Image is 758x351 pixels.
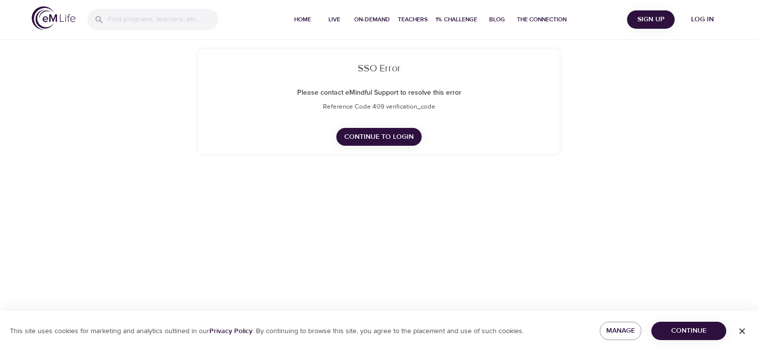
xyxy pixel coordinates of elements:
[322,14,346,25] span: Live
[210,102,548,112] p: Reference Code: 409 verification_code
[344,131,414,143] span: Continue to Login
[679,10,726,29] button: Log in
[436,14,477,25] span: 1% Challenge
[210,61,548,76] p: SSO Error
[108,9,218,30] input: Find programs, teachers, etc...
[354,14,390,25] span: On-Demand
[291,14,315,25] span: Home
[485,14,509,25] span: Blog
[336,128,422,146] a: Continue to Login
[627,10,675,29] button: Sign Up
[651,322,726,340] button: Continue
[659,325,718,337] span: Continue
[517,14,567,25] span: The Connection
[209,327,253,336] a: Privacy Policy
[683,13,722,26] span: Log in
[600,322,641,340] button: Manage
[210,88,548,98] p: Please contact eMindful Support to resolve this error
[631,13,671,26] span: Sign Up
[398,14,428,25] span: Teachers
[608,325,633,337] span: Manage
[32,6,75,30] img: logo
